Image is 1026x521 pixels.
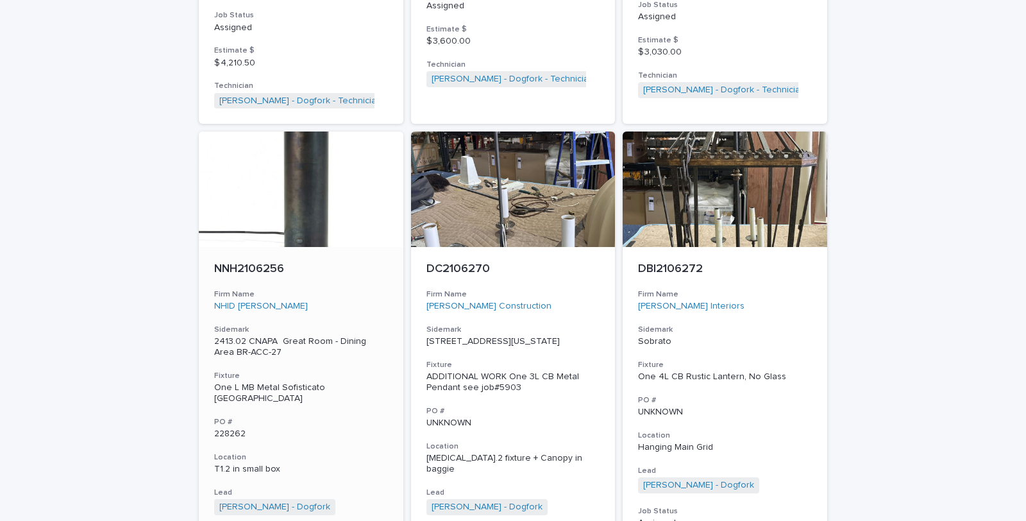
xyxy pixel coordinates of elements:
[214,58,388,69] p: $ 4,210.50
[638,325,812,335] h3: Sidemark
[426,418,600,429] p: UNKNOWN
[219,502,330,513] a: [PERSON_NAME] - Dogfork
[426,24,600,35] h3: Estimate $
[214,417,388,427] h3: PO #
[214,452,388,463] h3: Location
[638,506,812,517] h3: Job Status
[219,96,382,107] a: [PERSON_NAME] - Dogfork - Technician
[638,466,812,476] h3: Lead
[214,325,388,335] h3: Sidemark
[214,289,388,300] h3: Firm Name
[638,71,812,81] h3: Technician
[638,262,812,277] p: DBI2106272
[214,301,308,312] a: NHID [PERSON_NAME]
[214,371,388,381] h3: Fixture
[638,47,812,58] p: $ 3,030.00
[426,301,551,312] a: [PERSON_NAME] Construction
[638,431,812,441] h3: Location
[214,22,388,33] p: Assigned
[426,336,600,347] p: [STREET_ADDRESS][US_STATE]
[214,46,388,56] h3: Estimate $
[214,382,388,404] div: One L MB Metal Sofisticato [GEOGRAPHIC_DATA]
[214,81,388,91] h3: Technician
[432,502,542,513] a: [PERSON_NAME] - Dogfork
[426,289,600,300] h3: Firm Name
[426,406,600,416] h3: PO #
[426,372,600,393] div: ADDITIONAL WORK One 3L CB Metal Pendant see job#5903
[638,407,812,418] p: UNKNOWN
[638,442,812,453] p: Hanging Main Grid
[638,12,812,22] p: Assigned
[638,360,812,370] h3: Fixture
[214,336,388,358] p: 2413.02 CNAPA Great Room - Dining Area BR-ACC-27
[426,60,600,70] h3: Technician
[214,262,388,277] p: NNH2106256
[426,441,600,452] h3: Location
[426,1,600,12] p: Assigned
[638,395,812,406] h3: PO #
[643,480,754,491] a: [PERSON_NAME] - Dogfork
[638,35,812,46] h3: Estimate $
[638,372,812,382] div: One 4L CB Rustic Lantern, No Glass
[643,85,805,96] a: [PERSON_NAME] - Dogfork - Technician
[426,36,600,47] p: $ 3,600.00
[426,488,600,498] h3: Lead
[426,360,600,370] h3: Fixture
[214,10,388,21] h3: Job Status
[638,336,812,347] p: Sobrato
[432,74,594,85] a: [PERSON_NAME] - Dogfork - Technician
[214,488,388,498] h3: Lead
[214,464,388,475] p: T1.2 in small box
[426,453,600,475] p: [MEDICAL_DATA].2 fixture + Canopy in baggie
[638,289,812,300] h3: Firm Name
[426,262,600,277] p: DC2106270
[426,325,600,335] h3: Sidemark
[214,429,388,440] p: 228262
[638,301,744,312] a: [PERSON_NAME] Interiors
